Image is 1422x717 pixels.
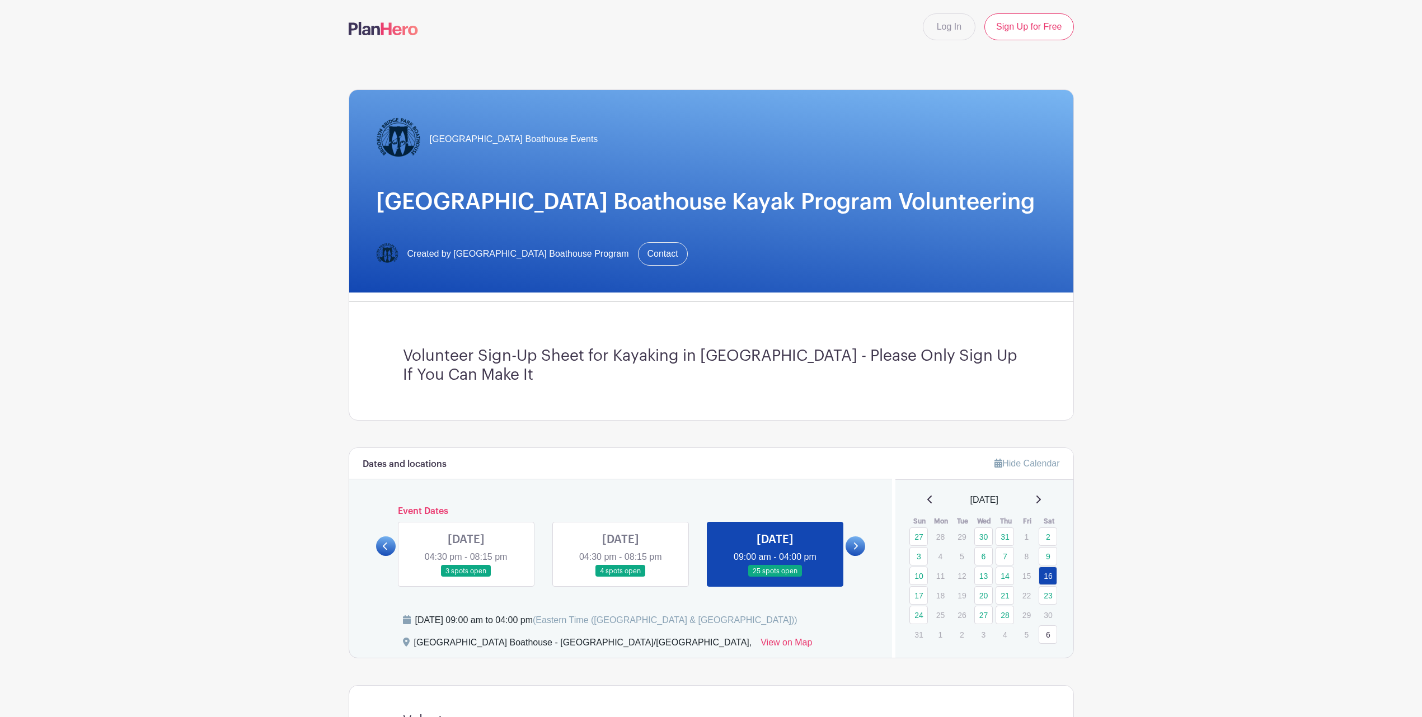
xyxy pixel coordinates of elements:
[430,133,598,146] span: [GEOGRAPHIC_DATA] Boathouse Events
[996,626,1014,643] p: 4
[1039,625,1057,644] a: 6
[376,117,421,162] img: Logo-Title.png
[1017,548,1036,565] p: 8
[909,527,928,546] a: 27
[638,242,688,266] a: Contact
[974,626,993,643] p: 3
[974,516,996,527] th: Wed
[909,626,928,643] p: 31
[931,606,950,624] p: 25
[533,615,797,625] span: (Eastern Time ([GEOGRAPHIC_DATA] & [GEOGRAPHIC_DATA]))
[909,606,928,624] a: 24
[1017,516,1039,527] th: Fri
[1039,547,1057,565] a: 9
[974,527,993,546] a: 30
[396,506,846,517] h6: Event Dates
[923,13,975,40] a: Log In
[974,586,993,605] a: 20
[995,516,1017,527] th: Thu
[414,636,752,654] div: [GEOGRAPHIC_DATA] Boathouse - [GEOGRAPHIC_DATA]/[GEOGRAPHIC_DATA],
[970,493,998,507] span: [DATE]
[363,459,447,470] h6: Dates and locations
[931,548,950,565] p: 4
[909,567,928,585] a: 10
[403,347,1020,384] h3: Volunteer Sign-Up Sheet for Kayaking in [GEOGRAPHIC_DATA] - Please Only Sign Up If You Can Make It
[909,547,928,565] a: 3
[376,188,1046,215] h1: [GEOGRAPHIC_DATA] Boathouse Kayak Program Volunteering
[1017,626,1036,643] p: 5
[761,636,812,654] a: View on Map
[1017,567,1036,584] p: 15
[996,567,1014,585] a: 14
[1038,516,1060,527] th: Sat
[931,567,950,584] p: 11
[952,516,974,527] th: Tue
[952,567,971,584] p: 12
[952,606,971,624] p: 26
[349,22,418,35] img: logo-507f7623f17ff9eddc593b1ce0a138ce2505c220e1c5a4e2b4648c50719b7d32.svg
[994,459,1059,468] a: Hide Calendar
[1039,567,1057,585] a: 16
[1039,527,1057,546] a: 2
[909,516,931,527] th: Sun
[931,587,950,604] p: 18
[1017,587,1036,604] p: 22
[407,247,629,261] span: Created by [GEOGRAPHIC_DATA] Boathouse Program
[952,626,971,643] p: 2
[952,528,971,545] p: 29
[952,587,971,604] p: 19
[974,606,993,624] a: 27
[909,586,928,605] a: 17
[996,586,1014,605] a: 21
[1017,606,1036,624] p: 29
[996,606,1014,624] a: 28
[984,13,1073,40] a: Sign Up for Free
[931,528,950,545] p: 28
[996,547,1014,565] a: 7
[952,548,971,565] p: 5
[996,527,1014,546] a: 31
[376,243,398,265] img: Logo-Title.png
[931,626,950,643] p: 1
[1039,586,1057,605] a: 23
[1039,606,1057,624] p: 30
[974,547,993,565] a: 6
[1017,528,1036,545] p: 1
[931,516,952,527] th: Mon
[415,614,797,627] div: [DATE] 09:00 am to 04:00 pm
[974,567,993,585] a: 13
